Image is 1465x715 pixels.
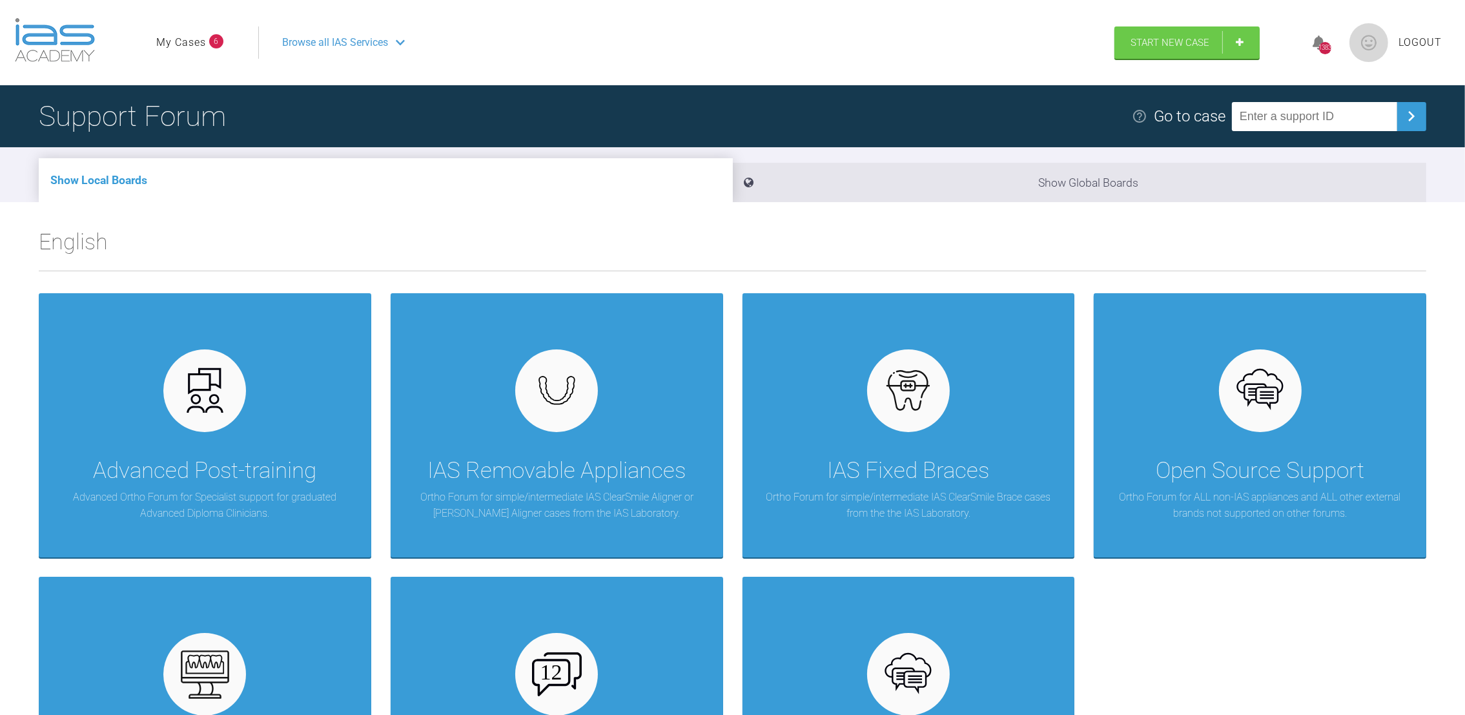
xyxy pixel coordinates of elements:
p: Advanced Ortho Forum for Specialist support for graduated Advanced Diploma Clinicians. [58,489,352,522]
div: 1383 [1319,42,1331,54]
h1: Support Forum [39,94,226,139]
li: Show Local Boards [39,158,733,202]
a: IAS Removable AppliancesOrtho Forum for simple/intermediate IAS ClearSmile Aligner or [PERSON_NAM... [391,293,723,558]
img: advanced.73cea251.svg [180,366,230,415]
a: Open Source SupportOrtho Forum for ALL non-IAS appliances and ALL other external brands not suppo... [1094,293,1426,558]
h2: English [39,224,1426,271]
img: opensource.6e495855.svg [1235,366,1285,415]
input: Enter a support ID [1232,102,1397,131]
img: chevronRight.28bd32b0.svg [1401,106,1422,127]
span: Browse all IAS Services [282,34,388,51]
li: Show Global Boards [733,163,1427,202]
span: Start New Case [1131,37,1209,48]
a: IAS Fixed BracesOrtho Forum for simple/intermediate IAS ClearSmile Brace cases from the the IAS L... [743,293,1075,558]
div: Advanced Post-training [93,453,316,489]
img: removables.927eaa4e.svg [532,372,582,409]
img: opensource.6e495855.svg [883,650,933,699]
img: advanced-12.503f70cd.svg [532,652,582,696]
p: Ortho Forum for simple/intermediate IAS ClearSmile Brace cases from the the IAS Laboratory. [762,489,1056,522]
a: Start New Case [1114,26,1260,59]
div: IAS Fixed Braces [827,453,989,489]
img: logo-light.3e3ef733.png [15,18,95,62]
div: Go to case [1154,104,1225,129]
a: My Cases [156,34,206,51]
div: Open Source Support [1156,453,1364,489]
img: help.e70b9f3d.svg [1132,109,1147,124]
a: Logout [1398,34,1442,51]
img: restorative.65e8f6b6.svg [180,650,230,699]
img: fixed.9f4e6236.svg [883,366,933,415]
span: 6 [209,34,223,48]
p: Ortho Forum for simple/intermediate IAS ClearSmile Aligner or [PERSON_NAME] Aligner cases from th... [410,489,704,522]
p: Ortho Forum for ALL non-IAS appliances and ALL other external brands not supported on other forums. [1113,489,1407,522]
div: IAS Removable Appliances [427,453,686,489]
img: profile.png [1349,23,1388,62]
a: Advanced Post-trainingAdvanced Ortho Forum for Specialist support for graduated Advanced Diploma ... [39,293,371,558]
